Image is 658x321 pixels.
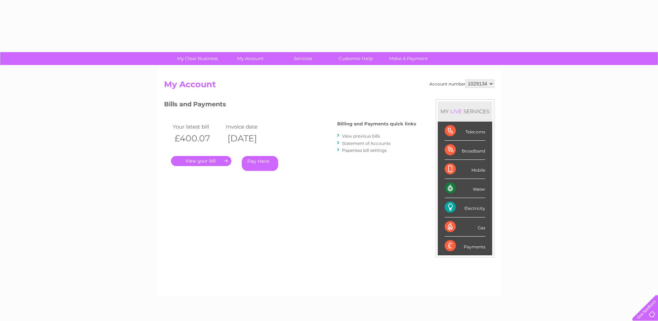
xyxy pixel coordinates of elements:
[224,131,277,146] th: [DATE]
[449,108,463,115] div: LIVE
[342,141,391,146] a: Statement of Accounts
[342,133,380,139] a: View previous bills
[222,52,279,65] a: My Account
[327,52,384,65] a: Customer Help
[429,80,494,88] div: Account number
[445,160,485,179] div: Mobile
[171,156,231,166] a: .
[445,141,485,160] div: Broadband
[438,101,492,121] div: MY SERVICES
[224,122,277,131] td: Invoice date
[342,148,387,153] a: Paperless bill settings
[445,237,485,255] div: Payments
[171,122,224,131] td: Your latest bill
[445,179,485,198] div: Water
[445,122,485,141] div: Telecoms
[169,52,226,65] a: My Clear Business
[445,198,485,217] div: Electricity
[164,99,416,112] h3: Bills and Payments
[337,121,416,126] h4: Billing and Payments quick links
[445,217,485,237] div: Gas
[380,52,437,65] a: Make A Payment
[164,80,494,93] h2: My Account
[171,131,224,146] th: £400.07
[242,156,278,171] a: Pay Here
[274,52,332,65] a: Services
